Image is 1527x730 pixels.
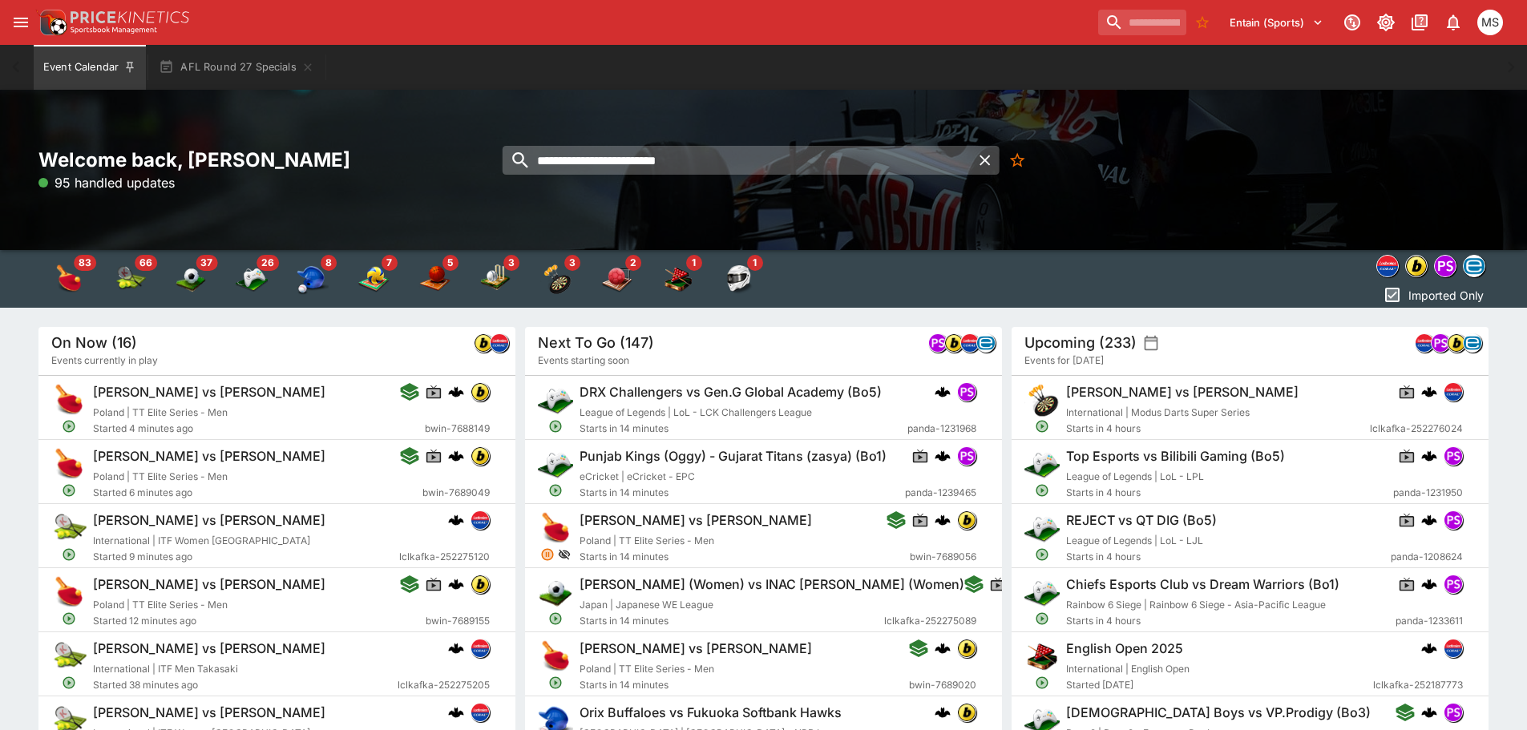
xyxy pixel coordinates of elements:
[945,334,963,352] img: bwin.png
[1024,382,1060,417] img: darts.png
[51,333,137,352] h5: On Now (16)
[93,640,325,657] h6: [PERSON_NAME] vs [PERSON_NAME]
[34,45,146,90] button: Event Calendar
[548,419,563,434] svg: Open
[662,263,694,295] img: snooker
[580,448,887,465] h6: Punjab Kings (Oggy) - Gujarat Titans (zasya) (Bo1)
[93,534,310,546] span: International | ITF Women [GEOGRAPHIC_DATA]
[1035,483,1049,498] svg: Open
[490,333,509,353] div: lclkafka
[1391,549,1463,565] span: panda-1208624
[580,704,842,721] h6: Orix Buffaloes vs Fukuoka Softbank Hawks
[448,640,464,656] img: logo-cerberus.svg
[929,334,947,352] img: pandascore.png
[1421,448,1437,464] div: cerberus
[448,448,464,464] div: cerberus
[944,333,963,353] div: bwin
[471,703,490,722] div: lclkafka
[471,575,490,594] div: bwin
[471,382,490,401] div: bwin
[958,383,976,401] img: pandascore.png
[297,263,329,295] div: Baseball
[548,676,563,690] svg: Open
[1066,549,1391,565] span: Starts in 4 hours
[580,640,812,657] h6: [PERSON_NAME] vs [PERSON_NAME]
[1408,287,1484,304] p: Imported Only
[62,419,76,434] svg: Open
[601,263,633,295] img: handball
[1066,421,1370,437] span: Starts in 4 hours
[1463,333,1482,353] div: betradar
[580,406,812,418] span: League of Legends | LoL - LCK Challengers League
[6,8,35,37] button: open drawer
[1024,446,1060,482] img: esports.png
[935,704,951,720] div: cerberus
[1035,611,1049,626] svg: Open
[935,448,951,464] img: logo-cerberus.svg
[747,255,763,271] span: 1
[1439,8,1468,37] button: Notifications
[958,447,976,465] img: pandascore.png
[93,406,228,418] span: Poland | TT Elite Series - Men
[580,485,905,501] span: Starts in 14 minutes
[957,639,976,658] div: bwin
[358,263,390,295] div: Volleyball
[558,548,571,561] svg: Hidden
[1477,10,1503,35] div: Matthew Scott
[1444,639,1463,658] div: lclkafka
[93,421,425,437] span: Started 4 minutes ago
[957,446,976,466] div: pandascore
[1444,703,1463,722] div: pandascore
[53,263,85,295] div: Table Tennis
[38,147,515,172] h2: Welcome back, [PERSON_NAME]
[479,263,511,295] div: Cricket
[1220,10,1333,35] button: Select Tenant
[1444,382,1463,401] div: lclkafka
[1024,353,1104,369] span: Events for [DATE]
[448,448,464,464] img: logo-cerberus.svg
[1421,448,1437,464] img: logo-cerberus.svg
[62,676,76,690] svg: Open
[257,255,279,271] span: 26
[448,512,464,528] img: logo-cerberus.svg
[1373,677,1463,693] span: lclkafka-252187773
[426,613,490,629] span: bwin-7689155
[1432,334,1449,352] img: pandascore.png
[1066,599,1326,611] span: Rainbow 6 Siege | Rainbow 6 Siege - Asia-Pacific League
[74,255,96,271] span: 83
[1378,282,1489,308] button: Imported Only
[1406,256,1427,276] img: bwin.png
[448,384,464,400] div: cerberus
[93,613,426,629] span: Started 12 minutes ago
[957,382,976,401] div: pandascore
[149,45,324,90] button: AFL Round 27 Specials
[175,263,207,295] img: soccer
[448,512,464,528] div: cerberus
[580,512,812,529] h6: [PERSON_NAME] vs [PERSON_NAME]
[448,640,464,656] div: cerberus
[928,333,947,353] div: pandascore
[196,255,217,271] span: 37
[62,547,76,562] svg: Open
[1448,334,1465,352] img: bwin.png
[1066,576,1339,593] h6: Chiefs Esports Club vs Dream Warriors (Bo1)
[540,263,572,295] img: darts
[62,611,76,626] svg: Open
[580,470,695,482] span: eCricket | eCricket - EPC
[538,575,573,610] img: soccer.png
[114,263,146,295] img: tennis
[1444,447,1462,465] img: pandascore.png
[471,447,489,465] img: bwin.png
[580,384,882,401] h6: DRX Challengers vs Gen.G Global Academy (Bo5)
[1444,510,1463,530] div: pandascore
[1066,406,1250,418] span: International | Modus Darts Super Series
[1463,255,1485,277] div: betradar
[907,421,976,437] span: panda-1231968
[418,263,450,295] img: basketball
[957,703,976,722] div: bwin
[905,485,976,501] span: panda-1239465
[448,384,464,400] img: logo-cerberus.svg
[1464,256,1485,276] img: betradar.png
[93,485,422,501] span: Started 6 minutes ago
[503,255,519,271] span: 3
